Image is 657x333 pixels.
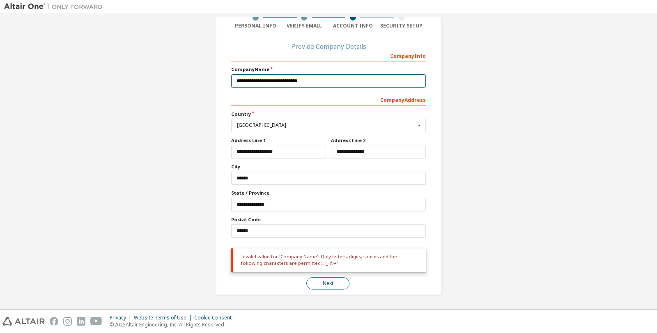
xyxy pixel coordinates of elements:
label: Address Line 2 [331,137,426,144]
img: facebook.svg [50,317,58,326]
label: State / Province [231,190,426,196]
p: © 2025 Altair Engineering, Inc. All Rights Reserved. [110,321,237,328]
img: instagram.svg [63,317,72,326]
img: youtube.svg [90,317,102,326]
label: City [231,163,426,170]
div: Company Info [231,49,426,62]
img: altair_logo.svg [2,317,45,326]
img: Altair One [4,2,107,11]
div: Provide Company Details [231,44,426,49]
div: Security Setup [377,23,426,29]
div: Website Terms of Use [134,315,194,321]
div: Cookie Consent [194,315,237,321]
button: Next [306,277,349,289]
img: linkedin.svg [77,317,85,326]
div: Verify Email [280,23,329,29]
div: Account Info [328,23,377,29]
label: Country [231,111,426,117]
div: Company Address [231,93,426,106]
div: Personal Info [231,23,280,29]
label: Postal Code [231,216,426,223]
div: Invalid value for 'Company Name'. Only letters, digits, spaces and the following characters are p... [231,248,426,273]
label: Address Line 1 [231,137,326,144]
div: [GEOGRAPHIC_DATA] [237,123,416,128]
label: Company Name [231,66,426,73]
div: Privacy [110,315,134,321]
